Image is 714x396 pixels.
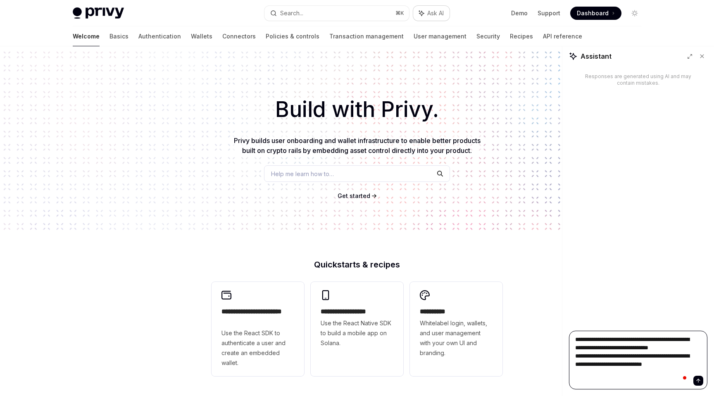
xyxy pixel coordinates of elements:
[543,26,582,46] a: API reference
[511,9,528,17] a: Demo
[569,331,707,389] textarea: To enrich screen reader interactions, please activate Accessibility in Grammarly extension settings
[476,26,500,46] a: Security
[321,318,393,348] span: Use the React Native SDK to build a mobile app on Solana.
[311,282,403,376] a: **** **** **** ***Use the React Native SDK to build a mobile app on Solana.
[577,9,609,17] span: Dashboard
[264,6,409,21] button: Search...⌘K
[266,26,319,46] a: Policies & controls
[280,8,303,18] div: Search...
[109,26,129,46] a: Basics
[338,192,370,199] span: Get started
[420,318,493,358] span: Whitelabel login, wallets, and user management with your own UI and branding.
[582,73,694,86] div: Responses are generated using AI and may contain mistakes.
[395,10,404,17] span: ⌘ K
[628,7,641,20] button: Toggle dark mode
[73,26,100,46] a: Welcome
[329,26,404,46] a: Transaction management
[581,51,612,61] span: Assistant
[271,169,334,178] span: Help me learn how to…
[510,26,533,46] a: Recipes
[222,26,256,46] a: Connectors
[538,9,560,17] a: Support
[693,376,703,386] button: Send message
[570,7,621,20] a: Dashboard
[234,136,481,155] span: Privy builds user onboarding and wallet infrastructure to enable better products built on crypto ...
[13,93,701,126] h1: Build with Privy.
[413,6,450,21] button: Ask AI
[212,260,502,269] h2: Quickstarts & recipes
[427,9,444,17] span: Ask AI
[410,282,502,376] a: **** *****Whitelabel login, wallets, and user management with your own UI and branding.
[221,328,294,368] span: Use the React SDK to authenticate a user and create an embedded wallet.
[338,192,370,200] a: Get started
[73,7,124,19] img: light logo
[138,26,181,46] a: Authentication
[414,26,466,46] a: User management
[191,26,212,46] a: Wallets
